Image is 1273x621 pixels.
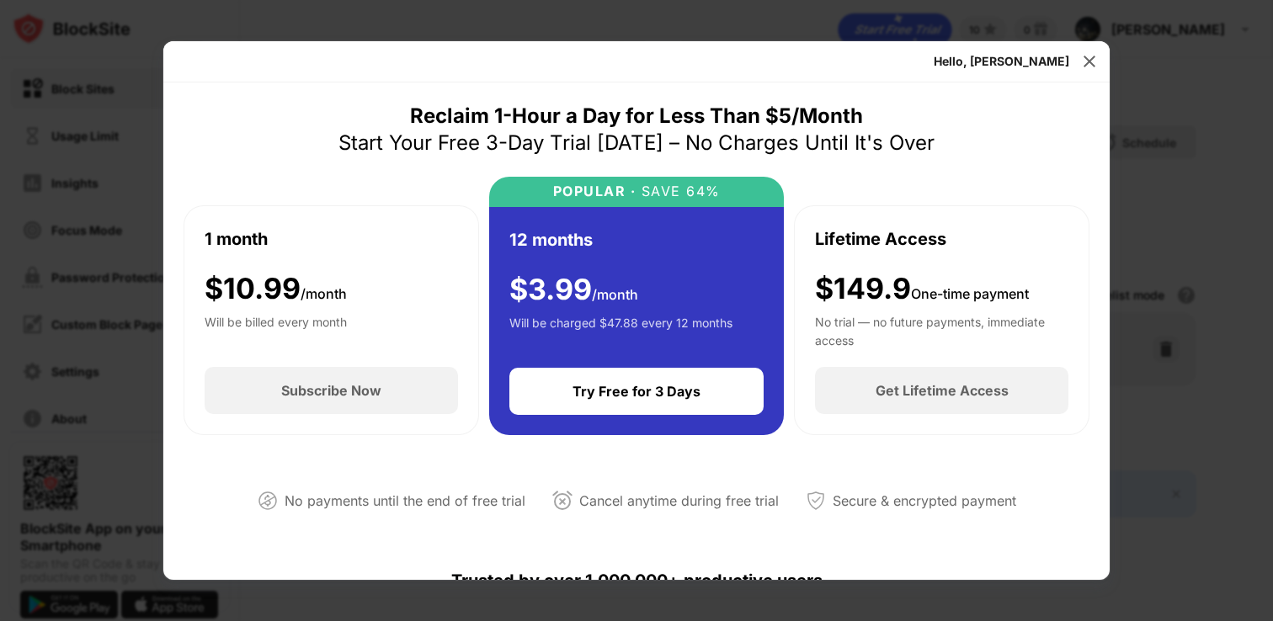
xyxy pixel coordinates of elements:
[205,272,347,306] div: $ 10.99
[911,285,1029,302] span: One-time payment
[205,226,268,252] div: 1 month
[876,382,1009,399] div: Get Lifetime Access
[806,491,826,511] img: secured-payment
[552,491,573,511] img: cancel-anytime
[553,183,636,199] div: POPULAR ·
[579,489,779,513] div: Cancel anytime during free trial
[509,227,593,252] div: 12 months
[205,313,347,347] div: Will be billed every month
[338,130,935,157] div: Start Your Free 3-Day Trial [DATE] – No Charges Until It's Over
[509,273,638,307] div: $ 3.99
[285,489,525,513] div: No payments until the end of free trial
[636,183,721,199] div: SAVE 64%
[509,314,732,348] div: Will be charged $47.88 every 12 months
[815,313,1068,347] div: No trial — no future payments, immediate access
[833,489,1016,513] div: Secure & encrypted payment
[573,383,700,400] div: Try Free for 3 Days
[301,285,347,302] span: /month
[184,540,1089,621] div: Trusted by over 1,000,000+ productive users
[815,226,946,252] div: Lifetime Access
[258,491,278,511] img: not-paying
[281,382,381,399] div: Subscribe Now
[934,55,1069,68] div: Hello, [PERSON_NAME]
[815,272,1029,306] div: $149.9
[410,103,863,130] div: Reclaim 1-Hour a Day for Less Than $5/Month
[592,286,638,303] span: /month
